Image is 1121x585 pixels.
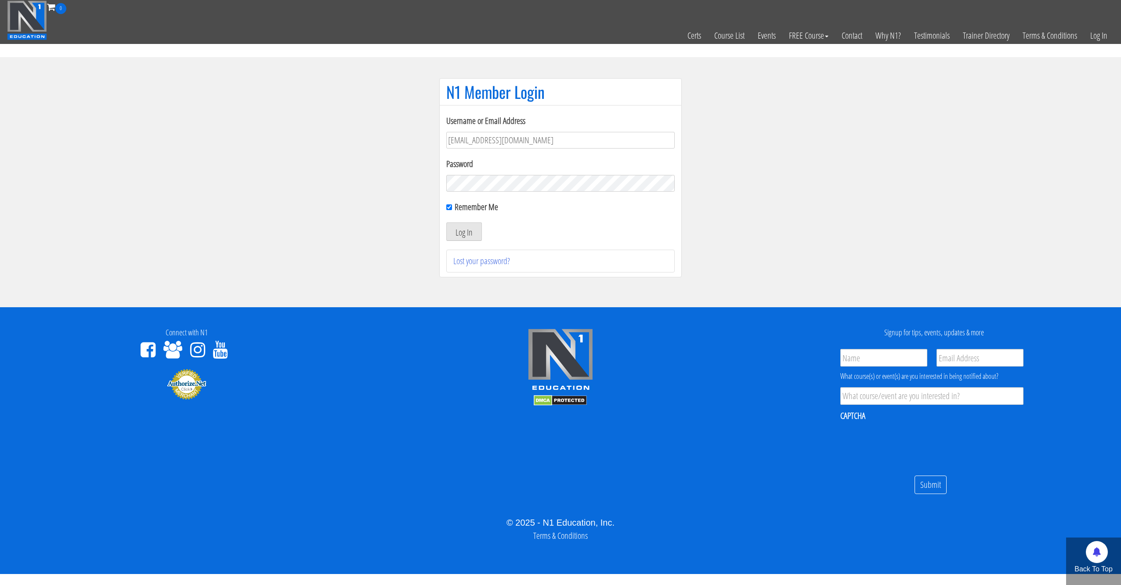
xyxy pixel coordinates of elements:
span: 0 [55,3,66,14]
a: Events [751,14,782,57]
a: Trainer Directory [956,14,1016,57]
input: What course/event are you interested in? [840,387,1023,405]
a: Terms & Conditions [533,530,588,541]
img: DMCA.com Protection Status [534,395,587,406]
a: Certs [681,14,708,57]
a: Lost your password? [453,255,510,267]
a: Why N1? [869,14,908,57]
a: Testimonials [908,14,956,57]
a: Contact [835,14,869,57]
h1: N1 Member Login [446,83,675,101]
div: © 2025 - N1 Education, Inc. [7,516,1114,529]
button: Log In [446,222,482,241]
label: CAPTCHA [840,410,865,421]
a: Log In [1084,14,1114,57]
a: Course List [708,14,751,57]
iframe: reCAPTCHA [840,427,974,461]
label: Password [446,157,675,171]
input: Email Address [937,349,1023,367]
img: n1-education [7,0,47,40]
p: Back To Top [1066,564,1121,574]
input: Name [840,349,927,367]
a: Terms & Conditions [1016,14,1084,57]
label: Remember Me [455,201,498,213]
a: 0 [47,1,66,13]
label: Username or Email Address [446,114,675,127]
input: Submit [915,476,947,494]
h4: Signup for tips, events, updates & more [754,328,1114,337]
h4: Connect with N1 [7,328,367,337]
div: What course(s) or event(s) are you interested in being notified about? [840,371,1023,382]
img: n1-edu-logo [528,328,593,393]
a: FREE Course [782,14,835,57]
img: Authorize.Net Merchant - Click to Verify [167,368,206,400]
